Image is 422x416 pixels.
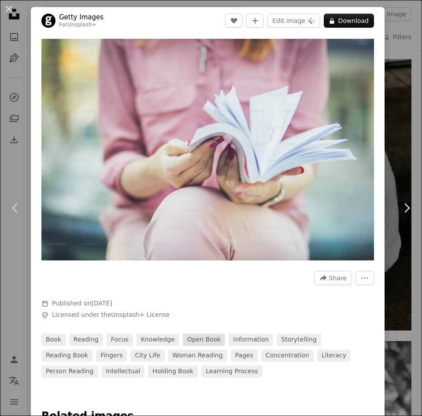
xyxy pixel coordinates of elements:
[41,349,93,362] a: reading book
[91,300,112,307] time: August 24, 2022 at 7:00:29 PM GMT+12
[59,13,104,22] a: Getty Images
[391,166,422,250] a: Next
[183,334,226,346] a: open book
[225,14,243,28] button: Like
[355,271,374,285] button: More Actions
[168,349,227,362] a: woman reading
[69,334,103,346] a: reading
[329,271,347,285] span: Share
[324,14,374,28] button: Download
[41,14,56,28] img: Go to Getty Images's profile
[107,334,133,346] a: focus
[67,22,96,28] a: Unsplash+
[267,14,320,28] button: Edit image
[96,349,127,362] a: fingers
[317,349,351,362] a: literacy
[148,365,198,378] a: holding book
[261,349,314,362] a: concentration
[229,334,273,346] a: information
[52,311,170,319] span: Licensed under the
[41,334,66,346] a: book
[137,334,179,346] a: knowledge
[314,271,352,285] button: Share this image
[59,22,104,29] div: For
[41,39,374,260] button: Zoom in on this image
[231,349,258,362] a: pages
[52,300,112,307] span: Published on
[246,14,264,28] button: Add to Collection
[41,365,98,378] a: person reading
[101,365,144,378] a: intellectual
[277,334,321,346] a: storytelling
[111,311,170,318] a: Unsplash+ License
[41,39,374,260] img: I need to learn all this. Focus is on hand.
[130,349,164,362] a: city life
[201,365,262,378] a: learning process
